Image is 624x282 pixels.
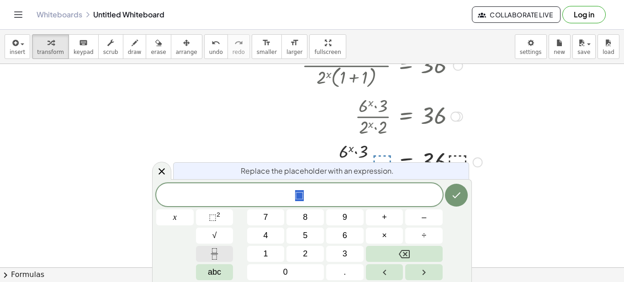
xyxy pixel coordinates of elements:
button: format_sizesmaller [252,34,282,59]
button: 6 [326,228,364,244]
button: new [549,34,571,59]
span: settings [520,49,542,55]
span: . [344,266,346,278]
button: Squared [196,209,233,225]
span: larger [286,49,302,55]
span: keypad [74,49,94,55]
button: Toggle navigation [11,7,26,22]
button: settings [515,34,547,59]
button: Left arrow [366,264,403,280]
span: 6 [343,229,347,242]
button: 0 [247,264,324,280]
span: √ [212,229,217,242]
i: redo [234,37,243,48]
button: 8 [286,209,324,225]
span: 3 [343,248,347,260]
span: load [603,49,614,55]
button: Plus [366,209,403,225]
button: x [156,209,194,225]
button: 4 [247,228,285,244]
a: Whiteboards [37,10,82,19]
button: Right arrow [405,264,443,280]
span: draw [128,49,142,55]
button: Divide [405,228,443,244]
button: arrange [171,34,202,59]
span: ⬚ [209,213,217,222]
button: draw [123,34,147,59]
span: 0 [283,266,288,278]
i: format_size [290,37,299,48]
button: Alphabet [196,264,233,280]
button: undoundo [204,34,228,59]
button: Collaborate Live [472,6,561,23]
button: insert [5,34,30,59]
span: 2 [303,248,307,260]
span: arrange [176,49,197,55]
span: abc [208,266,221,278]
button: transform [32,34,69,59]
span: 9 [343,211,347,223]
span: 8 [303,211,307,223]
span: 5 [303,229,307,242]
i: undo [212,37,220,48]
span: 7 [264,211,268,223]
span: insert [10,49,25,55]
button: Done [445,184,468,207]
button: Log in [562,6,606,23]
button: Backspace [366,246,443,262]
span: – [422,211,426,223]
span: scrub [103,49,118,55]
i: keyboard [79,37,88,48]
span: smaller [257,49,277,55]
span: undo [209,49,223,55]
i: format_size [262,37,271,48]
button: redoredo [227,34,250,59]
button: keyboardkeypad [69,34,99,59]
button: Square root [196,228,233,244]
span: 1 [264,248,268,260]
button: erase [146,34,171,59]
button: 1 [247,246,285,262]
button: 3 [326,246,364,262]
button: save [572,34,596,59]
span: redo [233,49,245,55]
button: scrub [98,34,123,59]
button: format_sizelarger [281,34,307,59]
sup: 2 [217,211,220,218]
button: Minus [405,209,443,225]
span: save [577,49,590,55]
span: erase [151,49,166,55]
span: Collaborate Live [480,11,553,19]
span: ⬚ [295,190,304,201]
button: load [598,34,619,59]
span: transform [37,49,64,55]
button: . [326,264,364,280]
span: × [382,229,387,242]
span: new [554,49,565,55]
span: fullscreen [314,49,341,55]
span: ÷ [422,229,426,242]
button: 2 [286,246,324,262]
button: 9 [326,209,364,225]
button: fullscreen [309,34,346,59]
button: 5 [286,228,324,244]
button: 7 [247,209,285,225]
span: + [382,211,387,223]
button: Times [366,228,403,244]
span: x [173,211,177,223]
span: Replace the placeholder with an expression. [241,165,394,176]
span: 4 [264,229,268,242]
button: Fraction [196,246,233,262]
